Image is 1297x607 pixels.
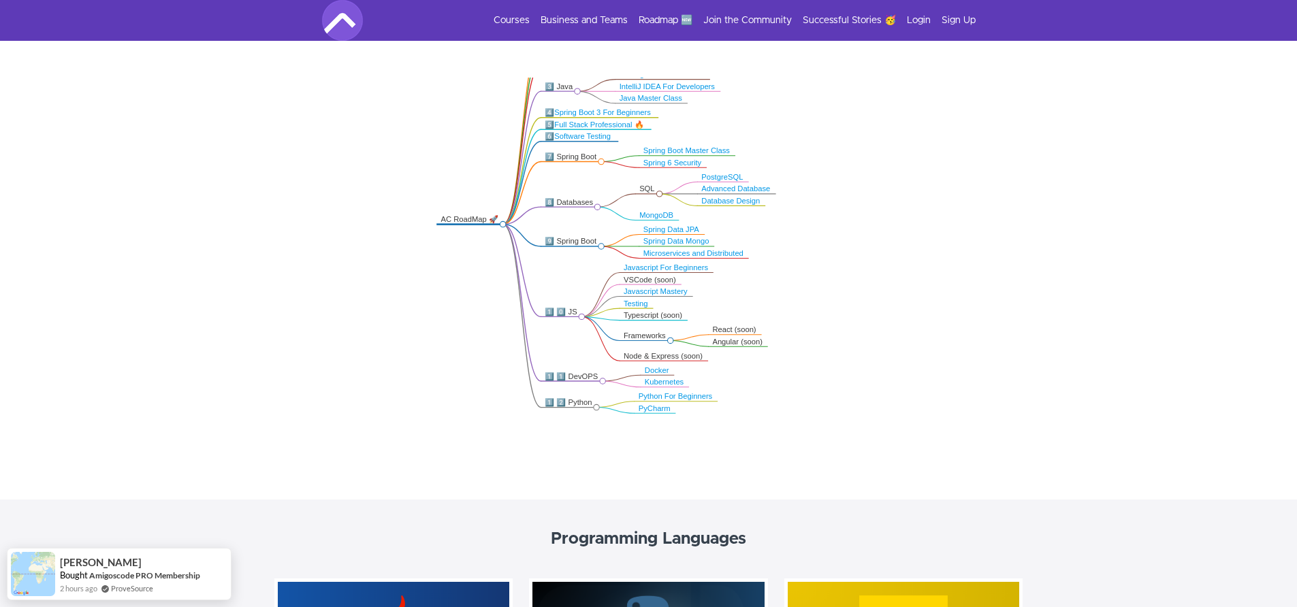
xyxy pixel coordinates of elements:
[624,275,677,284] div: VSCode (soon)
[639,393,713,401] a: Python For Beginners
[624,299,648,308] a: Testing
[89,570,200,580] a: Amigoscode PRO Membership
[545,152,598,162] div: 7️⃣ Spring Boot
[907,14,931,27] a: Login
[545,307,578,316] div: 1️⃣ 0️⃣ JS
[639,404,671,412] a: PyCharm
[624,351,703,361] div: Node & Express (soon)
[541,14,628,27] a: Business and Teams
[494,14,530,27] a: Courses
[545,398,593,408] div: 1️⃣ 2️⃣ Python
[703,14,792,27] a: Join the Community
[555,132,611,140] a: Software Testing
[551,531,746,547] strong: Programming Languages
[60,557,142,568] span: [PERSON_NAME]
[639,14,692,27] a: Roadmap 🆕
[624,263,708,272] a: Javascript For Beginners
[620,82,715,91] a: IntelliJ IDEA For Developers
[441,215,500,225] div: AC RoadMap 🚀
[645,366,669,374] a: Docker
[643,249,743,257] a: Microservices and Distributed
[555,120,644,129] a: Full Stack Professional 🔥
[545,197,594,207] div: 8️⃣ Databases
[620,94,682,102] a: Java Master Class
[645,378,684,387] a: Kubernetes
[60,583,97,594] span: 2 hours ago
[702,173,743,181] a: PostgreSQL
[643,237,709,246] a: Spring Data Mongo
[942,14,976,27] a: Sign Up
[111,583,153,594] a: ProveSource
[545,120,647,129] div: 5️⃣
[702,185,771,193] a: Advanced Database
[545,108,654,118] div: 4️⃣
[545,372,599,381] div: 1️⃣ 1️⃣ DevOPS
[545,132,614,142] div: 6️⃣
[643,225,699,233] a: Spring Data JPA
[713,337,763,346] div: Angular (soon)
[643,147,730,155] a: Spring Boot Master Class
[624,287,688,295] a: Javascript Mastery
[643,159,701,167] a: Spring 6 Security
[713,325,757,335] div: React (soon)
[545,82,574,91] div: 3️⃣ Java
[11,552,55,596] img: provesource social proof notification image
[639,184,656,194] div: SQL
[702,197,760,205] a: Database Design
[555,108,652,116] a: Spring Boot 3 For Beginners
[639,211,673,219] a: MongoDB
[60,570,88,580] span: Bought
[803,14,896,27] a: Successful Stories 🥳
[545,237,598,246] div: 9️⃣ Spring Boot
[624,311,683,321] div: Typescript (soon)
[624,331,667,341] div: Frameworks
